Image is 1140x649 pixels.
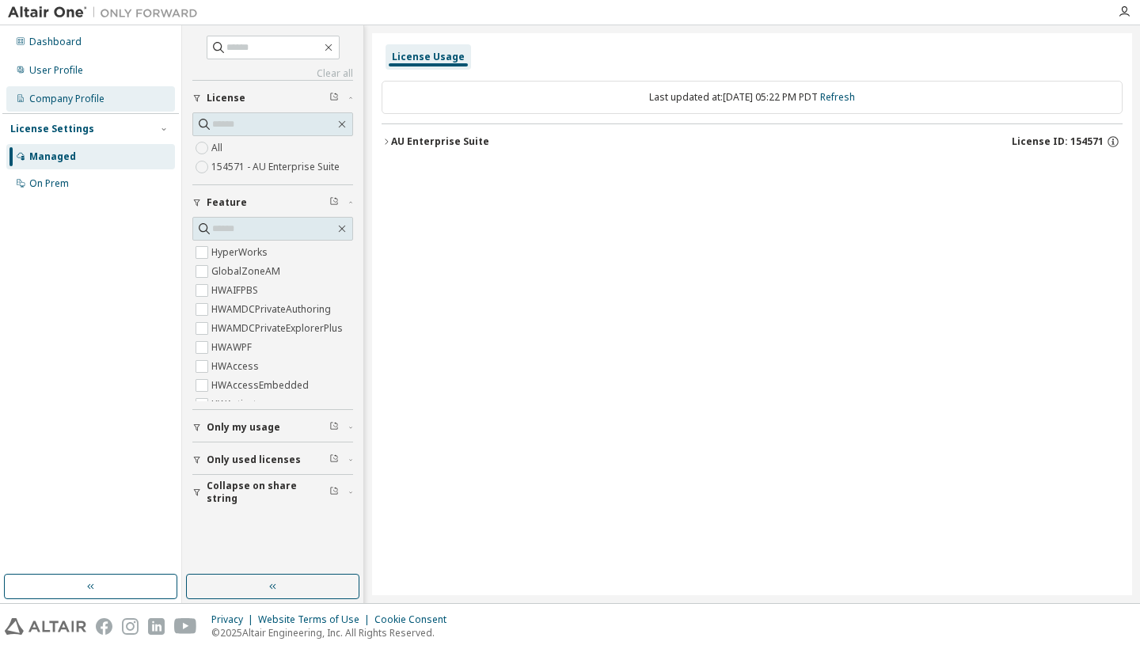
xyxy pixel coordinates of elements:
[29,93,104,105] div: Company Profile
[329,196,339,209] span: Clear filter
[329,421,339,434] span: Clear filter
[211,338,255,357] label: HWAWPF
[211,613,258,626] div: Privacy
[1012,135,1104,148] span: License ID: 154571
[211,262,283,281] label: GlobalZoneAM
[392,51,465,63] div: License Usage
[29,64,83,77] div: User Profile
[207,421,280,434] span: Only my usage
[329,454,339,466] span: Clear filter
[382,81,1123,114] div: Last updated at: [DATE] 05:22 PM PDT
[211,300,334,319] label: HWAMDCPrivateAuthoring
[192,410,353,445] button: Only my usage
[329,486,339,499] span: Clear filter
[211,395,265,414] label: HWActivate
[207,92,245,104] span: License
[820,90,855,104] a: Refresh
[29,177,69,190] div: On Prem
[5,618,86,635] img: altair_logo.svg
[192,442,353,477] button: Only used licenses
[207,480,329,505] span: Collapse on share string
[29,150,76,163] div: Managed
[207,196,247,209] span: Feature
[211,139,226,158] label: All
[122,618,139,635] img: instagram.svg
[207,454,301,466] span: Only used licenses
[211,158,343,176] label: 154571 - AU Enterprise Suite
[192,475,353,510] button: Collapse on share string
[174,618,197,635] img: youtube.svg
[96,618,112,635] img: facebook.svg
[211,319,346,338] label: HWAMDCPrivateExplorerPlus
[211,243,271,262] label: HyperWorks
[192,185,353,220] button: Feature
[211,357,262,376] label: HWAccess
[8,5,206,21] img: Altair One
[258,613,374,626] div: Website Terms of Use
[329,92,339,104] span: Clear filter
[29,36,82,48] div: Dashboard
[148,618,165,635] img: linkedin.svg
[391,135,489,148] div: AU Enterprise Suite
[211,626,456,640] p: © 2025 Altair Engineering, Inc. All Rights Reserved.
[192,81,353,116] button: License
[211,376,312,395] label: HWAccessEmbedded
[211,281,261,300] label: HWAIFPBS
[374,613,456,626] div: Cookie Consent
[382,124,1123,159] button: AU Enterprise SuiteLicense ID: 154571
[192,67,353,80] a: Clear all
[10,123,94,135] div: License Settings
